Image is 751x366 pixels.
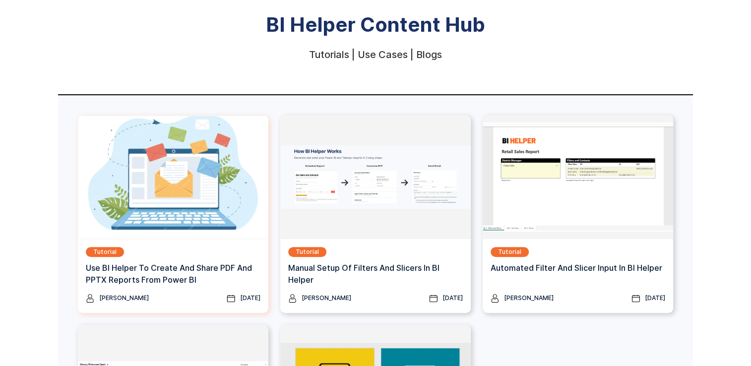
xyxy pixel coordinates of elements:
[504,293,554,303] div: [PERSON_NAME]
[296,247,319,257] div: Tutorial
[442,293,463,303] div: [DATE]
[302,293,351,303] div: [PERSON_NAME]
[280,115,471,313] a: TutorialManual Setup of Filters and Slicers in BI Helper[PERSON_NAME][DATE]
[266,12,485,37] strong: BI Helper Content Hub
[498,247,521,257] div: Tutorial
[491,262,662,274] h3: Automated Filter and Slicer Input in BI Helper
[99,293,149,303] div: [PERSON_NAME]
[645,293,665,303] div: [DATE]
[288,262,463,286] h3: Manual Setup of Filters and Slicers in BI Helper
[240,293,260,303] div: [DATE]
[86,262,260,286] h3: Use BI Helper To Create And Share PDF and PPTX Reports From Power BI
[93,247,117,257] div: Tutorial
[483,115,673,313] a: TutorialAutomated Filter and Slicer Input in BI Helper[PERSON_NAME][DATE]
[78,115,268,313] a: TutorialUse BI Helper To Create And Share PDF and PPTX Reports From Power BI[PERSON_NAME][DATE]
[309,50,442,60] div: Tutorials | Use Cases | Blogs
